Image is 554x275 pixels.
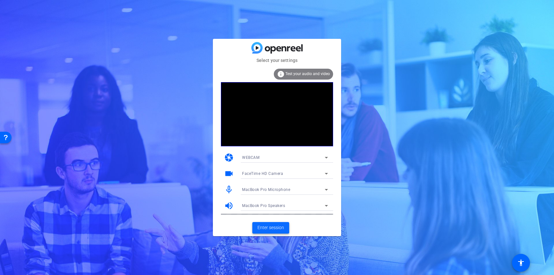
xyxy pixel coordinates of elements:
[285,72,330,76] span: Test your audio and video
[242,187,290,192] span: MacBook Pro Microphone
[257,224,284,231] span: Enter session
[251,42,303,53] img: blue-gradient.svg
[517,259,525,267] mat-icon: accessibility
[277,70,285,78] mat-icon: info
[252,222,289,234] button: Enter session
[242,171,283,176] span: FaceTime HD Camera
[224,201,234,211] mat-icon: volume_up
[224,185,234,194] mat-icon: mic_none
[224,169,234,178] mat-icon: videocam
[224,153,234,162] mat-icon: camera
[242,203,285,208] span: MacBook Pro Speakers
[213,57,341,64] mat-card-subtitle: Select your settings
[242,155,259,160] span: WEBCAM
